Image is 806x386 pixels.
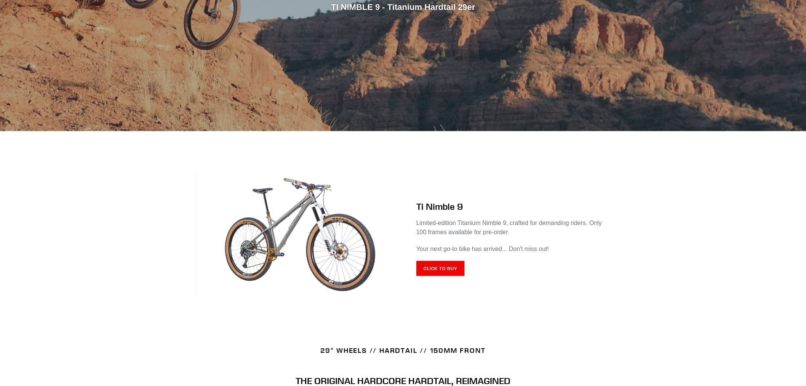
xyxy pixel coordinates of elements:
[195,346,611,355] h4: 29" WHEELS // HARDTAIL // 150MM FRONT
[331,2,475,12] span: TI NIMBLE 9 - Titanium Hardtail 29er
[416,244,611,254] p: Your next go-to bike has arrived... Don't miss out!
[416,201,611,212] h2: Ti Nimble 9
[416,219,611,237] p: Limited-edition Titanium Nimble 9, crafted for demanding riders. Only 100 frames available for pr...
[416,261,465,276] a: Click to Buy: TI NIMBLE 9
